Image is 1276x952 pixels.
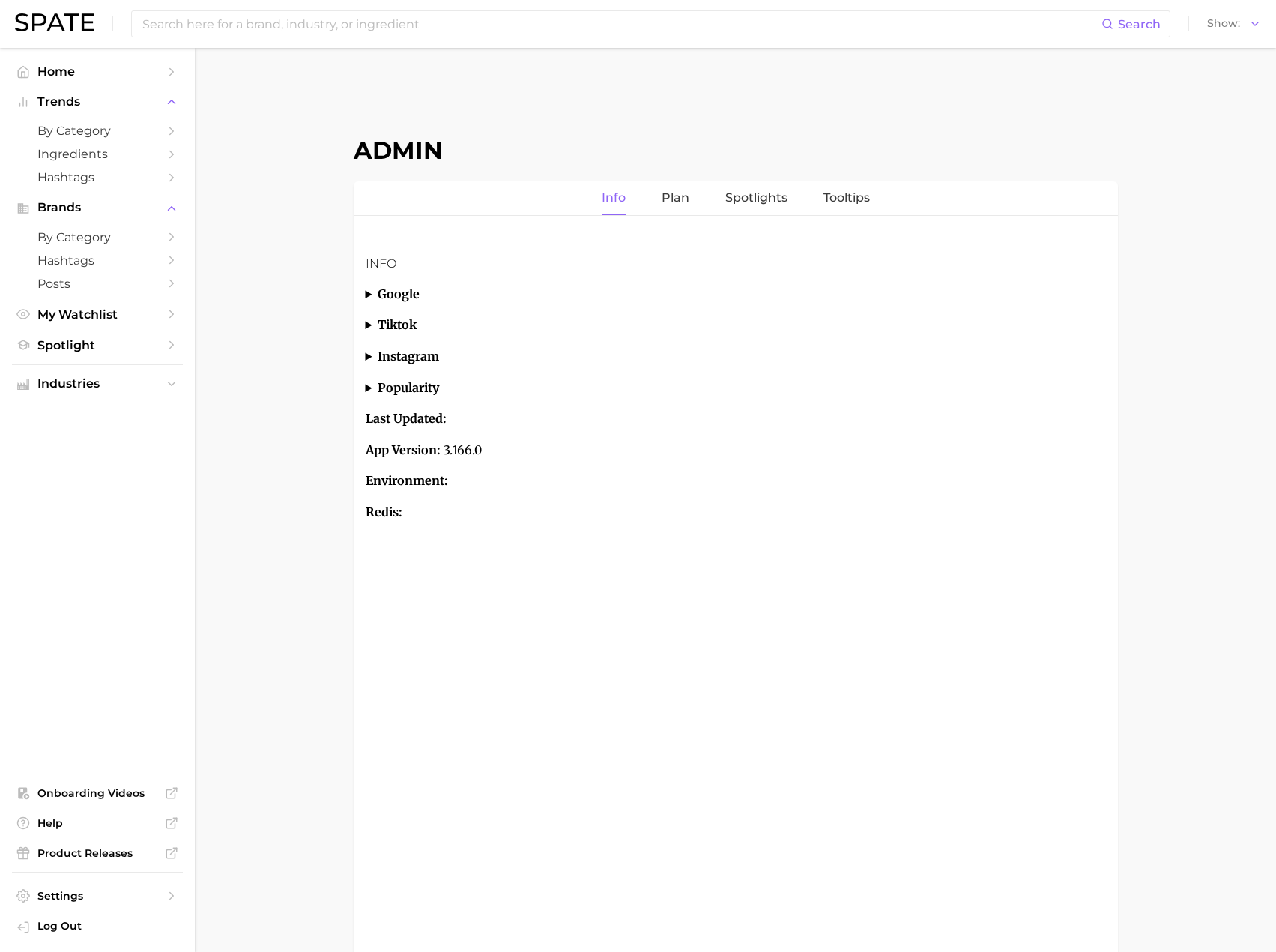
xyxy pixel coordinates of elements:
strong: App Version: [366,442,441,457]
a: My Watchlist [12,303,183,326]
a: by Category [12,119,183,142]
span: Onboarding Videos [37,786,157,800]
a: Settings [12,885,183,907]
a: Posts [12,272,183,295]
span: Posts [37,277,157,291]
span: Trends [37,95,157,109]
span: Industries [37,377,157,391]
strong: Last Updated: [366,411,447,426]
summary: tiktok [366,316,1106,335]
a: Onboarding Videos [12,782,183,804]
a: Home [12,60,183,83]
button: Industries [12,373,183,395]
a: Hashtags [12,249,183,272]
strong: instagram [378,349,439,364]
span: Settings [37,889,157,903]
a: Product Releases [12,842,183,864]
span: Log Out [37,919,171,933]
a: Tooltips [823,181,870,215]
span: Spotlight [37,338,157,352]
span: Brands [37,201,157,214]
span: by Category [37,124,157,138]
span: Search [1118,17,1161,31]
strong: popularity [378,380,439,395]
summary: popularity [366,379,1106,398]
img: SPATE [15,13,94,31]
span: Ingredients [37,147,157,161]
span: Hashtags [37,170,157,184]
span: Show [1207,19,1240,28]
span: Home [37,64,157,79]
a: Hashtags [12,166,183,189]
a: Plan [662,181,689,215]
a: Ingredients [12,142,183,166]
strong: Redis: [366,504,402,519]
a: by Category [12,226,183,249]
strong: Environment: [366,473,448,488]
span: Product Releases [37,846,157,860]
a: Info [602,181,626,215]
span: My Watchlist [37,307,157,322]
a: Spotlight [12,334,183,357]
h3: Info [366,255,1106,273]
a: Log out. Currently logged in with e-mail marwat@spate.nyc. [12,915,183,940]
strong: tiktok [378,317,417,332]
summary: google [366,285,1106,304]
button: Brands [12,196,183,219]
a: Help [12,812,183,834]
summary: instagram [366,347,1106,367]
button: Trends [12,91,183,113]
span: Help [37,816,157,830]
strong: google [378,286,420,301]
h1: Admin [354,136,1118,165]
input: Search here for a brand, industry, or ingredient [141,11,1101,37]
p: 3.166.0 [366,441,1106,460]
a: Spotlights [725,181,787,215]
button: Show [1203,14,1265,34]
span: by Category [37,230,157,244]
span: Hashtags [37,253,157,268]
